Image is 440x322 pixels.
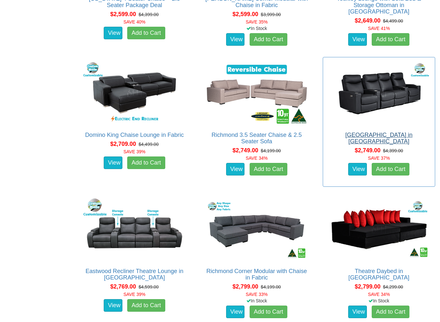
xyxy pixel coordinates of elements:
a: View [348,163,367,176]
span: $2,599.00 [233,11,258,18]
a: View [104,299,122,312]
span: $2,749.00 [355,147,380,154]
div: In Stock [321,298,436,304]
span: $2,799.00 [233,284,258,290]
a: View [104,27,122,40]
img: Theatre Daybed in Fabric [326,197,432,261]
div: In Stock [199,25,314,32]
font: SAVE 39% [123,292,145,297]
del: $4,499.00 [139,142,158,147]
del: $4,599.00 [139,285,158,290]
span: $2,799.00 [355,284,380,290]
img: Richmond 3.5 Seater Chaise & 2.5 Seater Sofa [204,61,309,125]
a: Domino King Chaise Lounge in Fabric [85,132,184,138]
del: $4,399.00 [139,12,158,17]
a: Add to Cart [250,163,287,176]
span: $2,599.00 [110,11,136,18]
font: SAVE 40% [123,20,145,25]
a: View [226,163,245,176]
a: Richmond Corner Modular with Chaise in Fabric [206,268,307,281]
a: Add to Cart [127,157,165,170]
a: Add to Cart [372,306,409,319]
a: Add to Cart [372,163,409,176]
a: View [226,306,245,319]
font: SAVE 35% [246,20,268,25]
font: SAVE 37% [368,156,390,161]
font: SAVE 41% [368,26,390,31]
a: View [226,33,245,46]
span: $2,709.00 [110,141,136,147]
a: Add to Cart [127,299,165,312]
del: $3,999.00 [261,12,281,17]
img: Richmond Corner Modular with Chaise in Fabric [204,197,309,261]
a: Add to Cart [250,33,287,46]
img: Bond Theatre Lounge in Fabric [326,61,432,125]
span: $2,649.00 [355,18,380,24]
del: $4,199.00 [261,285,281,290]
img: Domino King Chaise Lounge in Fabric [82,61,187,125]
a: Richmond 3.5 Seater Chaise & 2.5 Seater Sofa [212,132,302,145]
del: $4,299.00 [383,285,403,290]
a: Theatre Daybed in [GEOGRAPHIC_DATA] [349,268,409,281]
a: Add to Cart [250,306,287,319]
a: View [104,157,122,170]
span: $2,749.00 [233,147,258,154]
a: Add to Cart [372,33,409,46]
div: In Stock [199,298,314,304]
del: $4,399.00 [383,148,403,154]
del: $4,499.00 [383,19,403,24]
a: Eastwood Recliner Theatre Lounge in [GEOGRAPHIC_DATA] [85,268,183,281]
font: SAVE 39% [123,149,145,155]
a: Add to Cart [127,27,165,40]
font: SAVE 34% [246,156,268,161]
font: SAVE 34% [368,292,390,297]
del: $4,199.00 [261,148,281,154]
span: $2,769.00 [110,284,136,290]
font: SAVE 33% [246,292,268,297]
a: [GEOGRAPHIC_DATA] in [GEOGRAPHIC_DATA] [345,132,413,145]
img: Eastwood Recliner Theatre Lounge in Fabric [82,197,187,261]
a: View [348,33,367,46]
a: View [348,306,367,319]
